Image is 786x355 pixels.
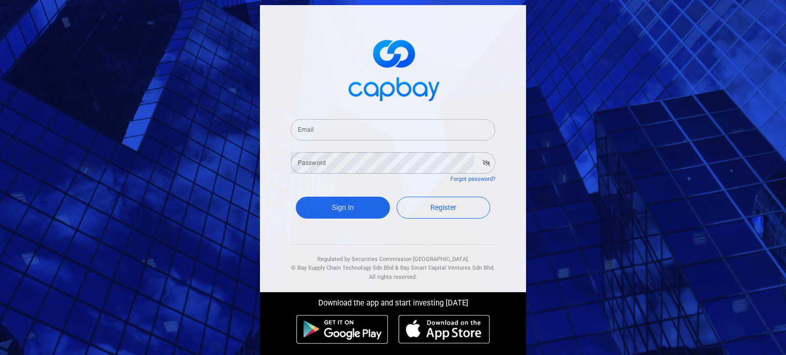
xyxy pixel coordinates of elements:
img: logo [342,31,444,107]
span: Register [430,203,456,211]
img: ios [399,315,490,344]
span: Bay Smart Capital Ventures Sdn Bhd. [400,265,495,271]
button: Sign In [296,197,390,219]
div: Regulated by Securities Commission [GEOGRAPHIC_DATA]. & All rights reserved. [291,245,495,282]
img: android [296,315,388,344]
a: Register [397,197,491,219]
div: Download the app and start investing [DATE] [252,292,534,310]
a: Forgot password? [450,176,495,182]
span: © Bay Supply Chain Technology Sdn Bhd [291,265,394,271]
